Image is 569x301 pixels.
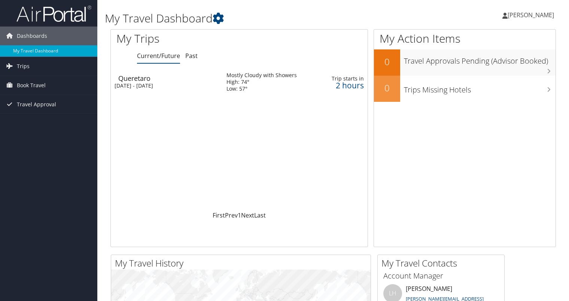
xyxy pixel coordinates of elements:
[17,57,30,76] span: Trips
[326,75,364,82] div: Trip starts in
[185,52,198,60] a: Past
[16,5,91,22] img: airportal-logo.png
[508,11,554,19] span: [PERSON_NAME]
[105,10,409,26] h1: My Travel Dashboard
[404,52,556,66] h3: Travel Approvals Pending (Advisor Booked)
[137,52,180,60] a: Current/Future
[381,257,504,270] h2: My Travel Contacts
[241,211,254,219] a: Next
[226,85,297,92] div: Low: 57°
[502,4,562,26] a: [PERSON_NAME]
[225,211,238,219] a: Prev
[374,82,400,94] h2: 0
[17,95,56,114] span: Travel Approval
[404,81,556,95] h3: Trips Missing Hotels
[17,76,46,95] span: Book Travel
[115,257,371,270] h2: My Travel History
[374,76,556,102] a: 0Trips Missing Hotels
[17,27,47,45] span: Dashboards
[115,82,215,89] div: [DATE] - [DATE]
[254,211,266,219] a: Last
[374,31,556,46] h1: My Action Items
[118,75,219,82] div: Queretaro
[374,49,556,76] a: 0Travel Approvals Pending (Advisor Booked)
[226,72,297,79] div: Mostly Cloudy with Showers
[374,55,400,68] h2: 0
[226,79,297,85] div: High: 74°
[238,211,241,219] a: 1
[383,271,499,281] h3: Account Manager
[326,82,364,89] div: 2 hours
[213,211,225,219] a: First
[116,31,255,46] h1: My Trips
